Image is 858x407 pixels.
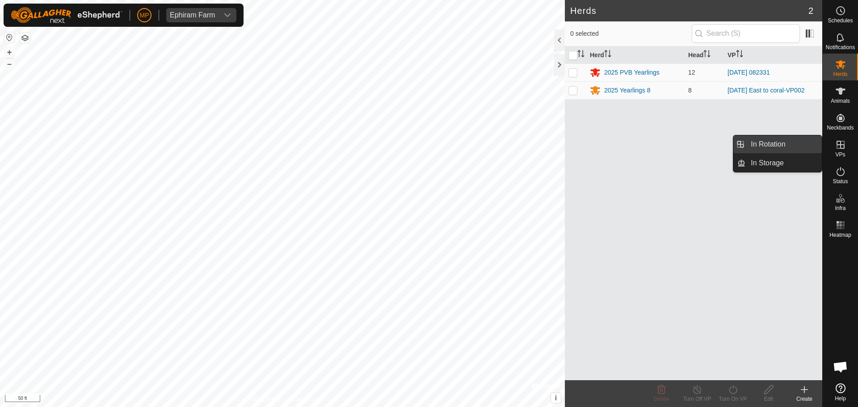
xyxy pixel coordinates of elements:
p-sorticon: Activate to sort [736,51,743,59]
input: Search (S) [692,24,800,43]
span: Schedules [828,18,853,23]
a: [DATE] 082331 [728,69,770,76]
span: Status [833,179,848,184]
button: + [4,47,15,58]
span: i [555,394,557,402]
th: VP [724,46,822,64]
p-sorticon: Activate to sort [703,51,711,59]
span: Heatmap [829,232,851,238]
a: Contact Us [291,395,318,403]
span: Animals [831,98,850,104]
span: Neckbands [827,125,854,130]
div: Edit [751,395,786,403]
button: i [551,393,561,403]
a: Privacy Policy [247,395,281,403]
th: Head [685,46,724,64]
a: In Storage [745,154,822,172]
span: Delete [654,396,669,402]
div: dropdown trigger [219,8,236,22]
div: Turn On VP [715,395,751,403]
span: 8 [688,87,692,94]
a: In Rotation [745,135,822,153]
a: [DATE] East to coral-VP002 [728,87,804,94]
span: Notifications [826,45,855,50]
span: Help [835,396,846,401]
li: In Rotation [733,135,822,153]
p-sorticon: Activate to sort [604,51,611,59]
span: 12 [688,69,695,76]
span: 2 [808,4,813,17]
span: MP [140,11,149,20]
span: VPs [835,152,845,157]
span: 0 selected [570,29,692,38]
button: Reset Map [4,32,15,43]
li: In Storage [733,154,822,172]
div: 2025 PVB Yearlings [604,68,660,77]
p-sorticon: Activate to sort [577,51,585,59]
span: In Rotation [751,139,785,150]
div: Create [786,395,822,403]
img: Gallagher Logo [11,7,122,23]
span: In Storage [751,158,784,168]
a: Help [823,380,858,405]
th: Herd [586,46,685,64]
span: Ephiram Farm [166,8,219,22]
button: Map Layers [20,33,30,43]
div: Open chat [827,353,854,380]
div: Turn Off VP [679,395,715,403]
div: Ephiram Farm [170,12,215,19]
span: Infra [835,206,845,211]
button: – [4,59,15,69]
h2: Herds [570,5,808,16]
div: 2025 Yearlings 8 [604,86,651,95]
span: Herds [833,71,847,77]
